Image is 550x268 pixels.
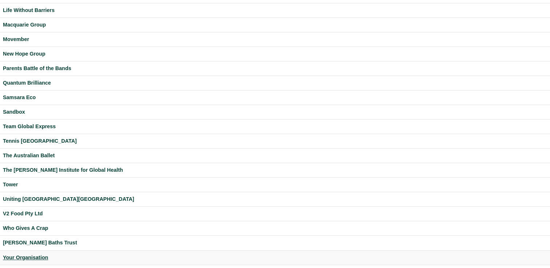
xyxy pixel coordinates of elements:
[3,210,547,218] a: V2 Food Pty Ltd
[3,122,547,131] a: Team Global Express
[3,50,547,58] a: New Hope Group
[3,195,547,203] a: Uniting [GEOGRAPHIC_DATA][GEOGRAPHIC_DATA]
[3,151,547,160] a: The Australian Ballet
[3,21,547,29] a: Macquarie Group
[3,253,547,262] a: Your Organisation
[3,180,547,189] a: Tower
[3,108,547,116] a: Sandbox
[3,93,547,102] a: Samsara Eco
[3,137,547,145] a: Tennis [GEOGRAPHIC_DATA]
[3,64,547,73] a: Parents Battle of the Bands
[3,224,547,232] a: Who Gives A Crap
[3,6,547,15] a: Life Without Barriers
[3,239,547,247] a: [PERSON_NAME] Baths Trust
[3,166,547,174] a: The [PERSON_NAME] Institute for Global Health
[3,79,547,87] a: Quantum Brilliance
[3,35,547,44] a: Movember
